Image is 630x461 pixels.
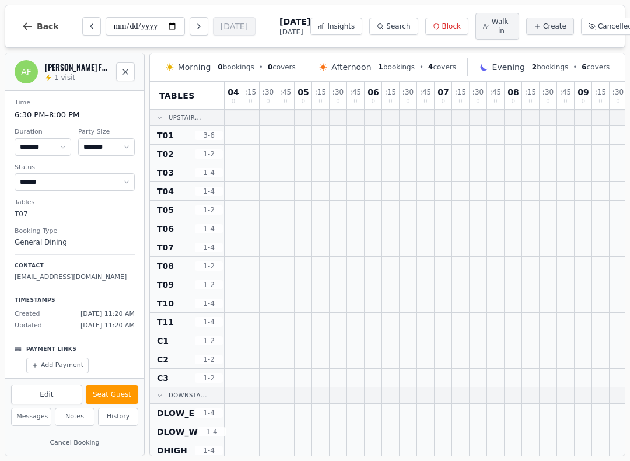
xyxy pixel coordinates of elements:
span: 4 [428,63,433,71]
span: 0 [218,63,222,71]
p: Timestamps [15,296,135,305]
span: 1 [379,63,383,71]
span: 1 - 4 [195,317,223,327]
span: 0 [459,99,462,104]
span: T10 [157,298,174,309]
span: 0 [266,99,269,104]
p: Contact [15,262,135,270]
span: 3 - 6 [195,131,223,140]
span: : 45 [490,89,501,96]
span: : 15 [525,89,536,96]
span: 0 [582,99,585,104]
span: 0 [546,99,549,104]
span: 1 - 2 [195,205,223,215]
span: 0 [318,99,322,104]
span: 0 [249,99,252,104]
span: : 30 [473,89,484,96]
span: 0 [336,99,339,104]
span: Created [15,309,40,319]
span: 0 [283,99,287,104]
span: 1 - 4 [195,446,223,455]
span: 1 - 4 [195,299,223,308]
span: [DATE] 11:20 AM [80,321,135,331]
button: Notes [55,408,95,426]
span: 0 [353,99,357,104]
span: T06 [157,223,174,235]
span: covers [268,62,296,72]
dd: T07 [15,209,135,219]
span: 0 [563,99,567,104]
span: 0 [406,99,409,104]
span: DLOW_W [157,426,198,438]
span: : 15 [595,89,606,96]
span: DLOW_E [157,407,194,419]
span: 0 [494,99,497,104]
span: : 30 [542,89,554,96]
span: 05 [297,88,309,96]
span: T01 [157,130,174,141]
span: 1 - 4 [195,224,223,233]
span: 1 - 2 [195,280,223,289]
span: Back [37,22,59,30]
span: T04 [157,186,174,197]
span: 1 - 4 [195,187,223,196]
span: Morning [178,61,211,73]
span: 09 [577,88,589,96]
span: 07 [437,88,449,96]
button: Add Payment [26,358,89,373]
span: : 15 [315,89,326,96]
span: Afternoon [331,61,371,73]
h2: [PERSON_NAME] Fane [45,61,109,73]
span: T11 [157,316,174,328]
dd: General Dining [15,237,135,247]
span: bookings [532,62,568,72]
span: 1 - 4 [195,168,223,177]
span: 1 - 2 [195,355,223,364]
dt: Booking Type [15,226,135,236]
span: 1 - 2 [195,261,223,271]
button: Next day [190,17,208,36]
span: 06 [367,88,379,96]
span: T07 [157,242,174,253]
span: C1 [157,335,169,347]
span: Tables [159,90,195,102]
button: Block [425,18,468,35]
span: 2 [532,63,537,71]
span: : 30 [332,89,344,96]
span: 0 [388,99,392,104]
dt: Duration [15,127,71,137]
span: : 30 [262,89,274,96]
button: Seat Guest [86,385,138,404]
span: 0 [372,99,375,104]
span: 0 [616,99,619,104]
dt: Party Size [78,127,135,137]
span: 08 [508,88,519,96]
span: Insights [327,22,355,31]
span: 0 [268,63,272,71]
span: bookings [379,62,415,72]
p: [EMAIL_ADDRESS][DOMAIN_NAME] [15,273,135,282]
span: • [259,62,263,72]
span: Block [442,22,461,31]
button: Back [12,12,68,40]
span: bookings [218,62,254,72]
span: T02 [157,148,174,160]
span: T05 [157,204,174,216]
span: 6 [582,63,586,71]
button: Insights [310,18,362,35]
button: Close [116,62,135,81]
p: Payment Links [26,345,76,354]
span: 1 - 4 [195,243,223,252]
span: 1 - 2 [195,336,223,345]
button: Create [526,18,574,35]
span: Search [386,22,410,31]
span: : 45 [560,89,571,96]
span: Updated [15,321,42,331]
span: T08 [157,260,174,272]
span: [DATE] 11:20 AM [80,309,135,319]
span: 0 [476,99,480,104]
dt: Status [15,163,135,173]
span: [DATE] [279,16,310,27]
span: Walk-in [491,17,512,36]
button: [DATE] [213,17,256,36]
